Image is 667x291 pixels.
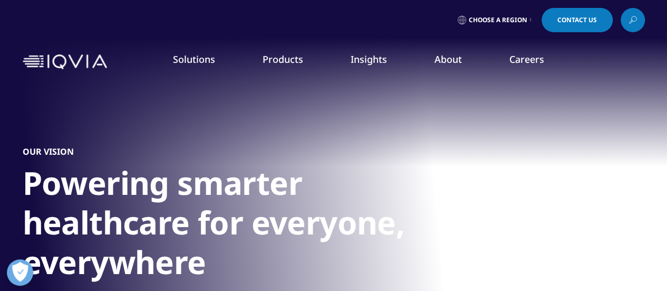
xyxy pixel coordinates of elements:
[509,53,544,65] a: Careers
[557,17,597,23] span: Contact Us
[469,16,527,24] span: Choose a Region
[111,37,645,87] nav: Primary
[542,8,613,32] a: Contact Us
[351,53,387,65] a: Insights
[23,54,107,70] img: IQVIA Healthcare Information Technology and Pharma Clinical Research Company
[7,259,33,286] button: Open Preferences
[263,53,303,65] a: Products
[23,163,418,288] h1: Powering smarter healthcare for everyone, everywhere
[434,53,462,65] a: About
[173,53,215,65] a: Solutions
[23,146,74,157] h5: OUR VISION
